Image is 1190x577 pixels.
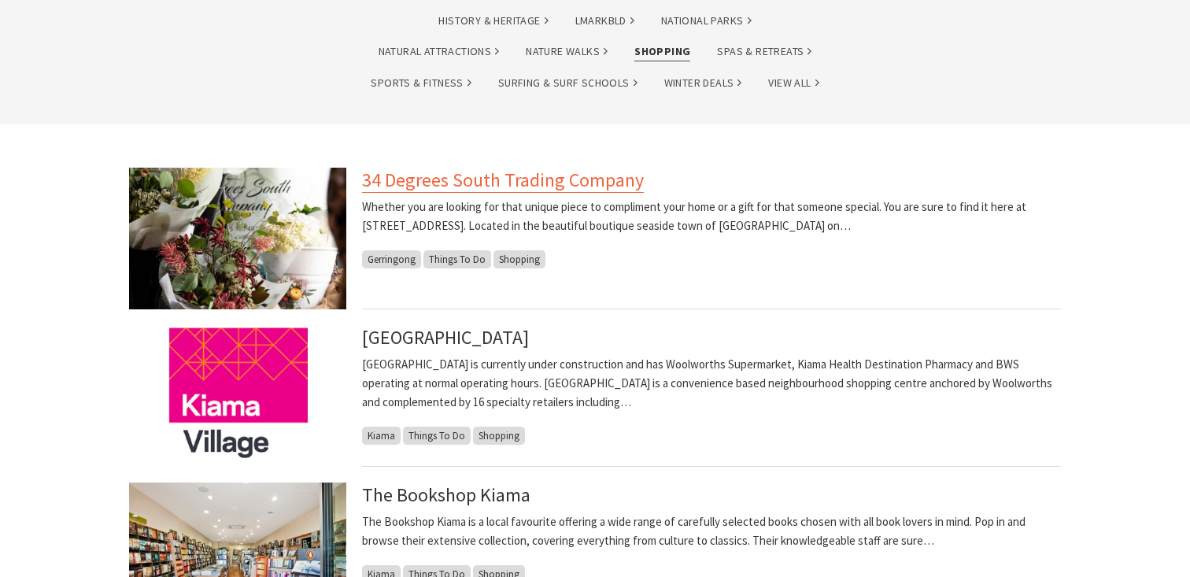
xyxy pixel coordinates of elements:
[362,483,530,507] a: The Bookshop Kiama
[634,43,690,61] a: Shopping
[362,355,1061,412] p: [GEOGRAPHIC_DATA] is currently under construction and has Woolworths Supermarket, Kiama Health De...
[438,12,548,30] a: History & Heritage
[379,43,500,61] a: Natural Attractions
[526,43,608,61] a: Nature Walks
[371,74,471,92] a: Sports & Fitness
[362,198,1061,235] p: Whether you are looking for that unique piece to compliment your home or a gift for that someone ...
[575,12,634,30] a: lmarkbld
[664,74,742,92] a: Winter Deals
[403,427,471,445] span: Things To Do
[362,325,529,350] a: [GEOGRAPHIC_DATA]
[362,250,421,268] span: Gerringong
[473,427,525,445] span: Shopping
[498,74,637,92] a: Surfing & Surf Schools
[493,250,545,268] span: Shopping
[362,512,1061,550] p: The Bookshop Kiama is a local favourite offering a wide range of carefully selected books chosen ...
[423,250,491,268] span: Things To Do
[661,12,752,30] a: National Parks
[362,168,644,193] a: 34 Degrees South Trading Company
[768,74,819,92] a: View All
[717,43,811,61] a: Spas & Retreats
[362,427,401,445] span: Kiama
